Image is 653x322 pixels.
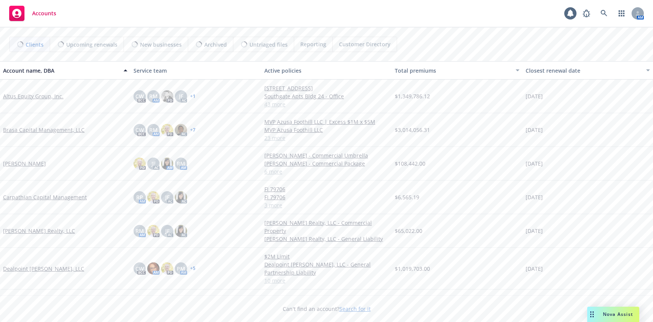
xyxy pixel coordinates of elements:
[395,227,422,235] span: $65,022.00
[161,262,173,275] img: photo
[147,262,160,275] img: photo
[149,126,158,134] span: RM
[177,265,185,273] span: PM
[3,265,84,273] a: Dealpoint [PERSON_NAME], LLC
[579,6,594,21] a: Report a Bug
[264,235,389,243] a: [PERSON_NAME] Realty, LLC - General Liability
[136,193,143,201] span: RP
[3,92,64,100] a: Altus Equity Group, Inc.
[526,227,543,235] span: [DATE]
[264,193,389,201] a: FI 79706
[614,6,629,21] a: Switch app
[526,193,543,201] span: [DATE]
[6,3,59,24] a: Accounts
[395,126,430,134] span: $3,014,056.31
[264,201,389,209] a: 3 more
[264,92,389,100] a: Southgate Apts Bldg 24 - Office
[130,61,261,80] button: Service team
[587,307,639,322] button: Nova Assist
[134,158,146,170] img: photo
[175,225,187,237] img: photo
[392,61,522,80] button: Total premiums
[264,126,389,134] a: MVP Azusa Foothill LLC
[264,260,389,276] a: Dealpoint [PERSON_NAME], LLC - General Partnership Liability
[264,276,389,285] a: 10 more
[135,92,144,100] span: CW
[526,159,543,168] span: [DATE]
[283,305,371,313] span: Can't find an account?
[339,40,391,48] span: Customer Directory
[526,265,543,273] span: [DATE]
[175,191,187,203] img: photo
[249,41,288,49] span: Untriaged files
[526,67,642,75] div: Closest renewal date
[264,294,389,310] a: DSHS Student Housing Investment Group - Commercial Property
[596,6,612,21] a: Search
[190,94,195,99] a: + 1
[161,124,173,136] img: photo
[300,40,326,48] span: Reporting
[204,41,227,49] span: Archived
[32,10,56,16] span: Accounts
[526,126,543,134] span: [DATE]
[264,219,389,235] a: [PERSON_NAME] Realty, LLC - Commercial Property
[264,67,389,75] div: Active policies
[135,227,144,235] span: RM
[135,126,144,134] span: CW
[264,151,389,159] a: [PERSON_NAME] - Commercial Umbrella
[190,266,195,271] a: + 5
[165,227,169,235] span: JF
[264,100,389,108] a: 43 more
[261,61,392,80] button: Active policies
[161,90,173,102] img: photo
[177,159,185,168] span: RM
[264,168,389,176] a: 6 more
[264,118,389,126] a: MVP Azusa Foothill LLC | Excess $1M x $5M
[134,67,258,75] div: Service team
[66,41,117,49] span: Upcoming renewals
[395,159,425,168] span: $108,442.00
[3,227,75,235] a: [PERSON_NAME] Realty, LLC
[264,252,389,260] a: $2M Limit
[264,84,389,92] a: [STREET_ADDRESS]
[26,41,44,49] span: Clients
[147,225,160,237] img: photo
[179,92,183,100] span: JF
[395,67,511,75] div: Total premiums
[339,305,371,312] a: Search for it
[3,193,87,201] a: Carpathian Capital Management
[603,311,633,317] span: Nova Assist
[3,159,46,168] a: [PERSON_NAME]
[151,159,156,168] span: JF
[526,92,543,100] span: [DATE]
[395,193,419,201] span: $6,565.19
[3,67,119,75] div: Account name, DBA
[190,128,195,132] a: + 7
[165,193,169,201] span: JF
[135,265,144,273] span: CW
[395,265,430,273] span: $1,019,703.00
[149,92,158,100] span: RM
[3,126,85,134] a: Brasa Capital Management, LLC
[161,158,173,170] img: photo
[264,185,389,193] a: FI 79706
[523,61,653,80] button: Closest renewal date
[175,124,187,136] img: photo
[587,307,597,322] div: Drag to move
[264,134,389,142] a: 23 more
[395,92,430,100] span: $1,349,786.12
[264,159,389,168] a: [PERSON_NAME] - Commercial Package
[140,41,182,49] span: New businesses
[147,191,160,203] img: photo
